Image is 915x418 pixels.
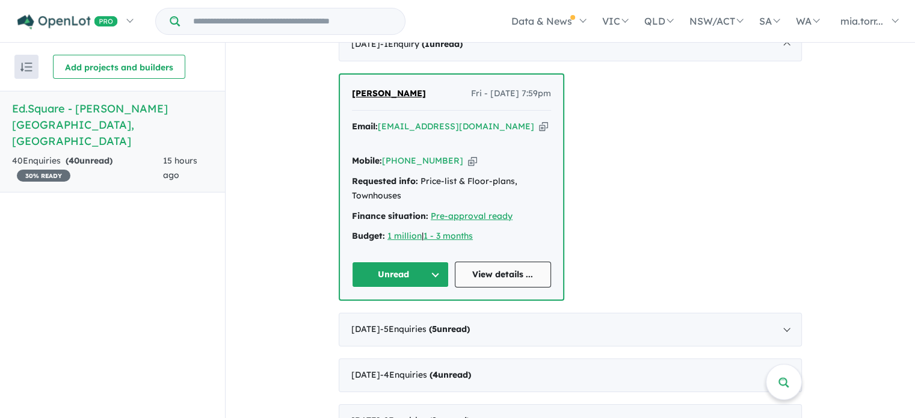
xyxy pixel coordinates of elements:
a: 1 million [387,230,422,241]
span: [PERSON_NAME] [352,88,426,99]
a: Pre-approval ready [431,211,513,221]
img: sort.svg [20,63,32,72]
img: Openlot PRO Logo White [17,14,118,29]
input: Try estate name, suburb, builder or developer [182,8,402,34]
div: Price-list & Floor-plans, Townhouses [352,174,551,203]
a: [EMAIL_ADDRESS][DOMAIN_NAME] [378,121,534,132]
span: - 4 Enquir ies [380,369,471,380]
span: 30 % READY [17,170,70,182]
h5: Ed.Square - [PERSON_NAME][GEOGRAPHIC_DATA] , [GEOGRAPHIC_DATA] [12,100,213,149]
button: Unread [352,262,449,287]
strong: ( unread) [430,369,471,380]
button: Add projects and builders [53,55,185,79]
span: 15 hours ago [163,155,197,180]
div: 40 Enquir ies [12,154,163,183]
strong: Requested info: [352,176,418,186]
strong: Budget: [352,230,385,241]
span: - 1 Enquir y [380,38,463,49]
span: mia.torr... [840,15,883,27]
strong: ( unread) [422,38,463,49]
button: Copy [539,120,548,133]
strong: Finance situation: [352,211,428,221]
a: [PHONE_NUMBER] [382,155,463,166]
span: 5 [432,324,437,334]
button: Copy [468,155,477,167]
span: 4 [433,369,438,380]
a: View details ... [455,262,552,287]
span: - 5 Enquir ies [380,324,470,334]
a: [PERSON_NAME] [352,87,426,101]
strong: ( unread) [66,155,112,166]
span: Fri - [DATE] 7:59pm [471,87,551,101]
strong: Email: [352,121,378,132]
div: [DATE] [339,313,802,346]
span: 1 [425,38,430,49]
div: [DATE] [339,358,802,392]
a: 1 - 3 months [424,230,473,241]
div: [DATE] [339,28,802,61]
strong: Mobile: [352,155,382,166]
span: 40 [69,155,79,166]
strong: ( unread) [429,324,470,334]
div: | [352,229,551,244]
